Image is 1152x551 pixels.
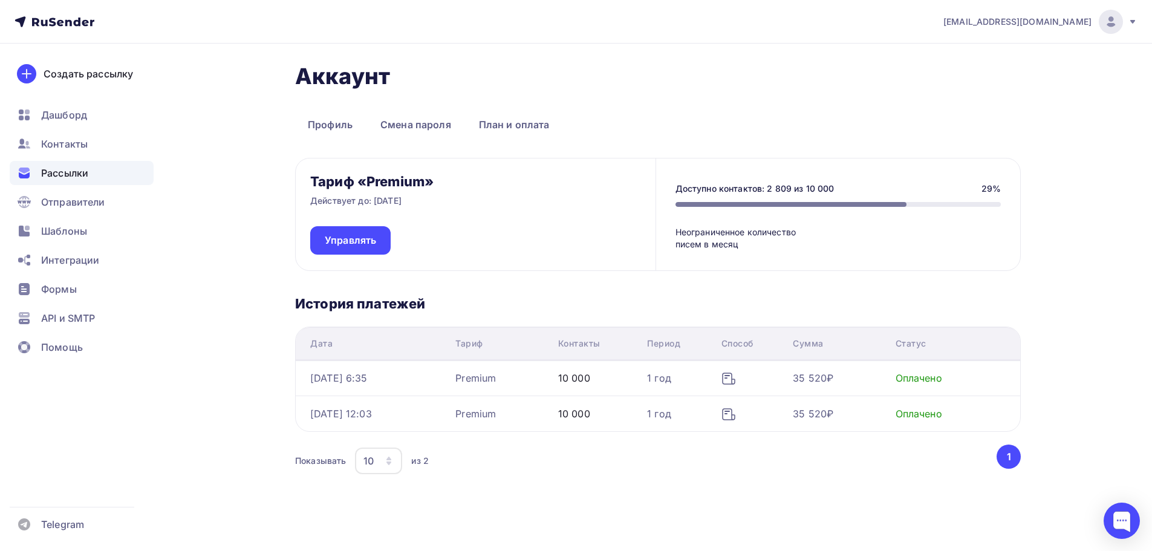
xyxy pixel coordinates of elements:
a: Рассылки [10,161,154,185]
span: Telegram [41,517,84,532]
span: Шаблоны [41,224,87,238]
p: Действует до: [DATE] [310,195,402,207]
div: из 2 [411,455,429,467]
a: Управлять [310,226,391,255]
div: Premium [455,406,496,421]
div: [DATE] 12:03 [310,406,372,421]
div: 35 520₽ [793,406,833,421]
a: Контакты [10,132,154,156]
a: [EMAIL_ADDRESS][DOMAIN_NAME] [943,10,1137,34]
div: 10 000 [558,371,590,385]
div: Неограниченное количество писем в месяц [675,226,806,251]
div: Создать рассылку [44,67,133,81]
div: 10 000 [558,406,590,421]
div: Показывать [295,455,346,467]
span: Дашборд [41,108,87,122]
ul: Pagination [995,445,1021,469]
h1: Аккаунт [295,63,1021,90]
div: [DATE] 6:35 [310,371,368,385]
div: Дата [310,337,333,350]
span: Управлять [325,233,376,247]
a: Шаблоны [10,219,154,243]
div: Тариф [455,337,483,350]
div: 1 год [647,406,671,421]
h3: История платежей [295,295,1021,312]
div: Сумма [793,337,824,350]
div: 1 год [647,371,671,385]
div: 35 520₽ [793,371,833,385]
div: 10 [363,454,374,468]
span: API и SMTP [41,311,95,325]
div: Способ [721,337,753,350]
span: Рассылки [41,166,88,180]
span: Отправители [41,195,105,209]
a: Формы [10,277,154,301]
div: Статус [896,337,926,350]
span: Контакты [41,137,88,151]
button: Go to page 1 [997,445,1021,469]
span: Формы [41,282,77,296]
a: Отправители [10,190,154,214]
div: Период [647,337,680,350]
a: Профиль [295,111,365,139]
div: Оплачено [896,371,942,385]
div: Оплачено [896,406,942,421]
button: 10 [354,447,403,475]
h3: Тариф «Premium» [310,173,434,190]
span: Помощь [41,340,83,354]
a: План и оплата [466,111,562,139]
a: Смена пароля [368,111,464,139]
div: Premium [455,371,496,385]
div: Доступно контактов: 2 809 из 10 000 [675,183,835,195]
span: Интеграции [41,253,99,267]
span: [EMAIL_ADDRESS][DOMAIN_NAME] [943,16,1092,28]
a: Дашборд [10,103,154,127]
div: 29% [981,183,1001,195]
div: Контакты [558,337,600,350]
